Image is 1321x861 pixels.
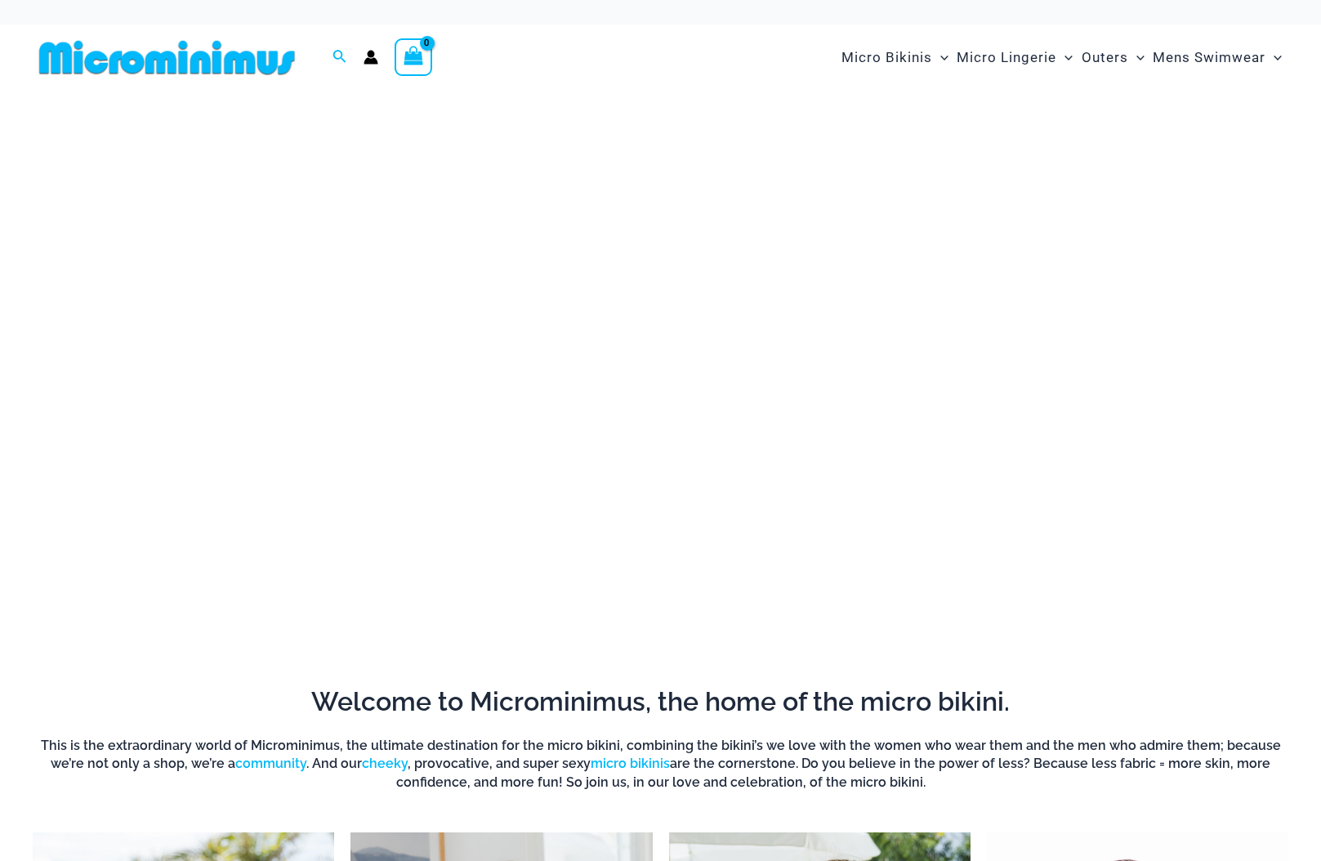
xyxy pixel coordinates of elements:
[1078,33,1149,83] a: OutersMenu ToggleMenu Toggle
[953,33,1077,83] a: Micro LingerieMenu ToggleMenu Toggle
[1265,37,1282,78] span: Menu Toggle
[1128,37,1145,78] span: Menu Toggle
[33,685,1288,719] h2: Welcome to Microminimus, the home of the micro bikini.
[33,39,301,76] img: MM SHOP LOGO FLAT
[1082,37,1128,78] span: Outers
[1153,37,1265,78] span: Mens Swimwear
[362,756,408,771] a: cheeky
[837,33,953,83] a: Micro BikinisMenu ToggleMenu Toggle
[591,756,670,771] a: micro bikinis
[932,37,948,78] span: Menu Toggle
[1056,37,1073,78] span: Menu Toggle
[33,737,1288,792] h6: This is the extraordinary world of Microminimus, the ultimate destination for the micro bikini, c...
[332,47,347,68] a: Search icon link
[1149,33,1286,83] a: Mens SwimwearMenu ToggleMenu Toggle
[957,37,1056,78] span: Micro Lingerie
[235,756,306,771] a: community
[841,37,932,78] span: Micro Bikinis
[835,30,1288,85] nav: Site Navigation
[395,38,432,76] a: View Shopping Cart, empty
[364,50,378,65] a: Account icon link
